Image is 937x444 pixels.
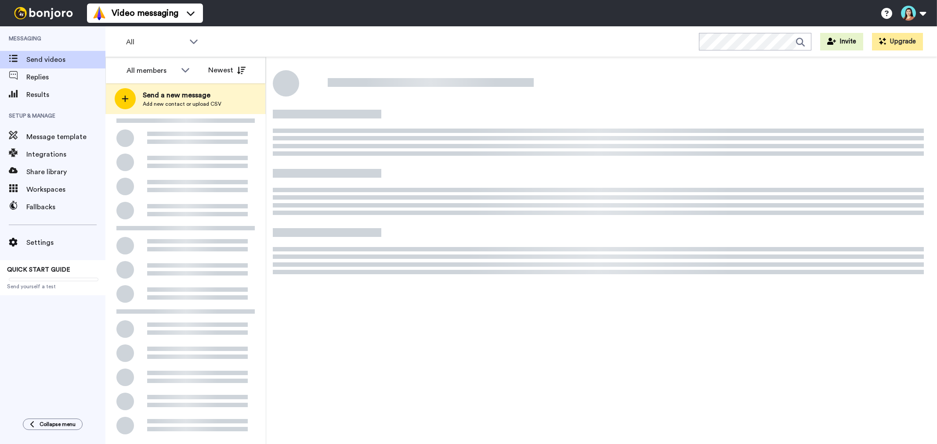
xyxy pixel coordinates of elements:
[127,65,177,76] div: All members
[92,6,106,20] img: vm-color.svg
[26,149,105,160] span: Integrations
[11,7,76,19] img: bj-logo-header-white.svg
[143,100,221,107] span: Add new contact or upload CSV
[26,132,105,142] span: Message template
[26,167,105,177] span: Share library
[26,54,105,65] span: Send videos
[26,202,105,212] span: Fallbacks
[40,421,76,428] span: Collapse menu
[872,33,923,50] button: Upgrade
[7,283,98,290] span: Send yourself a test
[26,90,105,100] span: Results
[126,37,185,47] span: All
[112,7,178,19] span: Video messaging
[23,419,83,430] button: Collapse menu
[7,267,70,273] span: QUICK START GUIDE
[820,33,863,50] button: Invite
[26,72,105,82] span: Replies
[202,61,252,79] button: Newest
[143,90,221,100] span: Send a new message
[26,184,105,195] span: Workspaces
[26,237,105,248] span: Settings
